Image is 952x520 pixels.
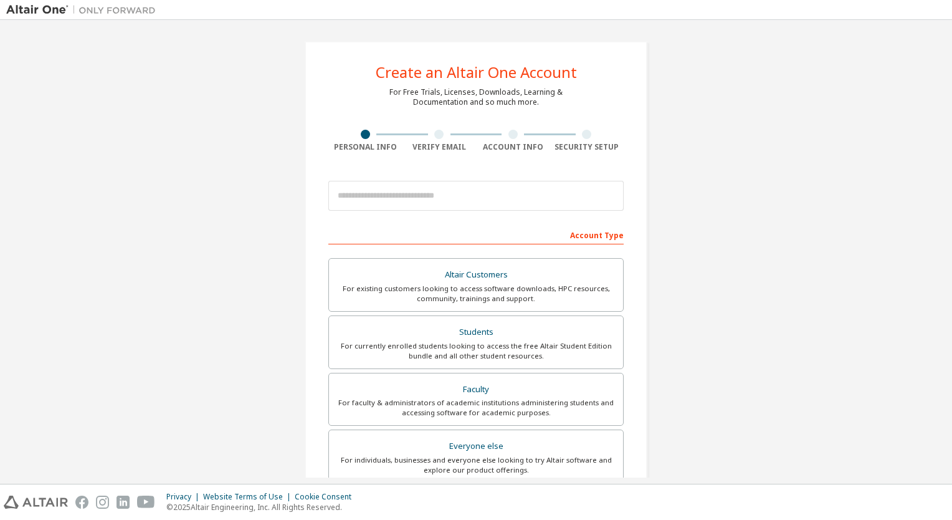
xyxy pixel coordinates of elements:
div: For Free Trials, Licenses, Downloads, Learning & Documentation and so much more. [389,87,563,107]
div: For existing customers looking to access software downloads, HPC resources, community, trainings ... [336,284,616,304]
p: © 2025 Altair Engineering, Inc. All Rights Reserved. [166,502,359,513]
img: facebook.svg [75,496,88,509]
div: Cookie Consent [295,492,359,502]
div: Account Info [476,142,550,152]
img: Altair One [6,4,162,16]
div: Privacy [166,492,203,502]
div: For individuals, businesses and everyone else looking to try Altair software and explore our prod... [336,455,616,475]
img: instagram.svg [96,496,109,509]
img: linkedin.svg [117,496,130,509]
div: Faculty [336,381,616,398]
img: altair_logo.svg [4,496,68,509]
img: youtube.svg [137,496,155,509]
div: Verify Email [402,142,477,152]
div: Everyone else [336,438,616,455]
div: For faculty & administrators of academic institutions administering students and accessing softwa... [336,398,616,418]
div: For currently enrolled students looking to access the free Altair Student Edition bundle and all ... [336,341,616,361]
div: Personal Info [328,142,402,152]
div: Students [336,324,616,341]
div: Account Type [328,224,624,244]
div: Website Terms of Use [203,492,295,502]
div: Altair Customers [336,266,616,284]
div: Create an Altair One Account [376,65,577,80]
div: Security Setup [550,142,624,152]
